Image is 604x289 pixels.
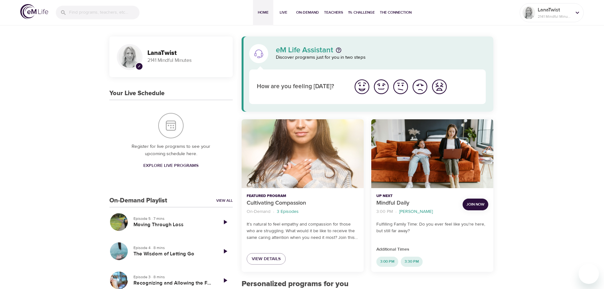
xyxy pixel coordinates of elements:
p: [PERSON_NAME] [399,208,433,215]
button: The Wisdom of Letting Go [109,242,128,261]
p: Episode 4 · 8 mins [133,245,212,251]
span: 3:00 PM [376,259,398,264]
a: Play Episode [218,244,233,259]
button: I'm feeling ok [391,77,410,96]
p: Register for live programs to see your upcoming schedule here. [122,143,220,157]
button: Join Now [463,199,488,210]
h3: Your Live Schedule [109,90,165,97]
h5: Moving Through Loss [133,221,212,228]
p: Episode 5 · 7 mins [133,216,212,221]
p: How are you feeling [DATE]? [257,82,345,91]
img: good [373,78,390,95]
div: 3:00 PM [376,257,398,267]
h3: On-Demand Playlist [109,197,167,204]
button: Mindful Daily [371,119,493,188]
button: I'm feeling great [352,77,372,96]
p: Up Next [376,193,458,199]
img: bad [411,78,429,95]
p: It’s natural to feel empathy and compassion for those who are struggling. What would it be like t... [247,221,359,241]
img: great [353,78,371,95]
span: Join Now [466,201,484,208]
h5: Recognizing and Allowing the Feelings of Loss [133,280,212,286]
nav: breadcrumb [376,207,458,216]
span: Home [256,9,271,16]
li: · [395,207,397,216]
img: eM Life Assistant [254,49,264,59]
p: 2141 Mindful Minutes [147,57,225,64]
span: Live [276,9,291,16]
p: On-Demand [247,208,270,215]
p: LanaTwist [538,6,571,14]
a: View Details [247,253,286,265]
p: 2141 Mindful Minutes [538,14,571,19]
p: Featured Program [247,193,359,199]
button: I'm feeling worst [430,77,449,96]
span: On-Demand [296,9,319,16]
span: Explore Live Programs [143,162,198,170]
nav: breadcrumb [247,207,359,216]
h3: LanaTwist [147,49,225,57]
span: 1% Challenge [348,9,375,16]
p: Additional Times [376,246,488,253]
span: The Connection [380,9,412,16]
p: eM Life Assistant [276,46,333,54]
a: Play Episode [218,273,233,288]
button: Moving Through Loss [109,213,128,232]
p: 3:00 PM [376,208,393,215]
img: ok [392,78,409,95]
input: Find programs, teachers, etc... [69,6,140,19]
button: I'm feeling good [372,77,391,96]
a: Play Episode [218,214,233,230]
h5: The Wisdom of Letting Go [133,251,212,257]
h2: Personalized programs for you [242,279,494,289]
iframe: Button to launch messaging window [579,264,599,284]
span: Teachers [324,9,343,16]
div: 3:30 PM [401,257,423,267]
img: Remy Sharp [523,6,535,19]
p: Discover programs just for you in two steps [276,54,486,61]
span: View Details [252,255,281,263]
p: Fulfilling Family Time: Do you ever feel like you're here, but still far away? [376,221,488,234]
a: View All [216,198,233,203]
p: 3 Episodes [277,208,299,215]
button: Cultivating Compassion [242,119,364,188]
li: · [273,207,274,216]
img: Your Live Schedule [158,113,184,138]
p: Episode 3 · 8 mins [133,274,212,280]
img: worst [431,78,448,95]
img: Remy Sharp [119,46,141,68]
img: logo [20,4,48,19]
p: Mindful Daily [376,199,458,207]
p: Cultivating Compassion [247,199,359,207]
span: 3:30 PM [401,259,423,264]
a: Explore Live Programs [141,160,201,172]
button: I'm feeling bad [410,77,430,96]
